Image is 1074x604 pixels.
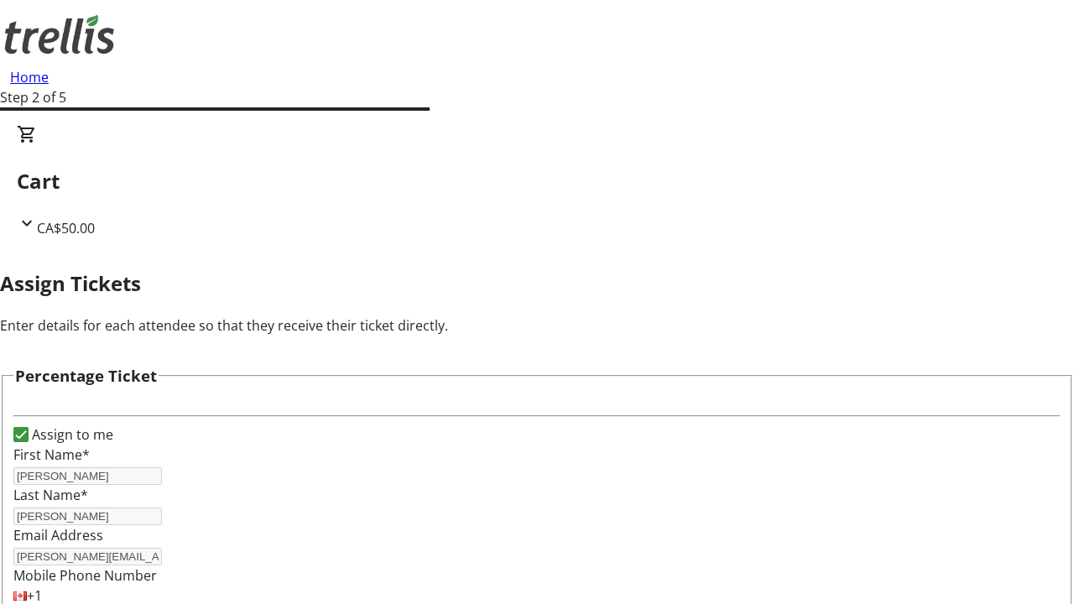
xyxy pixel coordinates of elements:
[13,526,103,544] label: Email Address
[17,124,1057,238] div: CartCA$50.00
[37,219,95,237] span: CA$50.00
[13,566,157,585] label: Mobile Phone Number
[15,364,157,388] h3: Percentage Ticket
[13,445,90,464] label: First Name*
[17,166,1057,196] h2: Cart
[13,486,88,504] label: Last Name*
[29,424,113,445] label: Assign to me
